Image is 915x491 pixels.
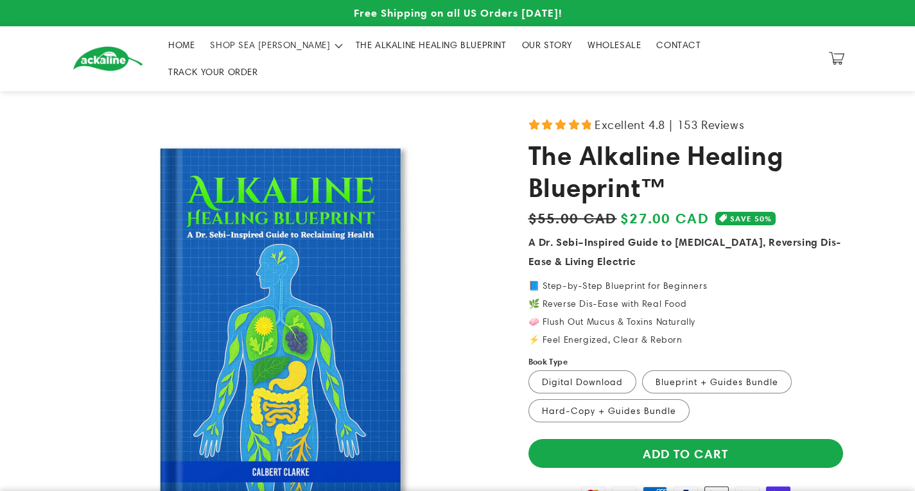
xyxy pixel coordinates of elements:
[522,39,572,51] span: OUR STORY
[168,39,195,51] span: HOME
[348,31,514,58] a: THE ALKALINE HEALING BLUEPRINT
[168,66,258,78] span: TRACK YOUR ORDER
[514,31,580,58] a: OUR STORY
[580,31,649,58] a: WHOLESALE
[528,236,841,268] strong: A Dr. Sebi–Inspired Guide to [MEDICAL_DATA], Reversing Dis-Ease & Living Electric
[528,356,568,368] label: Book Type
[202,31,347,58] summary: SHOP SEA [PERSON_NAME]
[210,39,330,51] span: SHOP SEA [PERSON_NAME]
[642,370,792,393] label: Blueprint + Guides Bundle
[354,6,562,19] span: Free Shipping on all US Orders [DATE]!
[528,207,617,228] s: $55.00 CAD
[595,114,744,135] span: Excellent 4.8 | 153 Reviews
[73,46,143,71] img: Ackaline
[528,370,636,393] label: Digital Download
[356,39,507,51] span: THE ALKALINE HEALING BLUEPRINT
[649,31,708,58] a: CONTACT
[730,212,772,225] span: SAVE 50%
[588,39,641,51] span: WHOLESALE
[656,39,701,51] span: CONTACT
[528,399,690,422] label: Hard-Copy + Guides Bundle
[528,439,843,468] button: Add to cart
[620,207,709,229] span: $27.00 CAD
[528,281,843,344] p: 📘 Step-by-Step Blueprint for Beginners 🌿 Reverse Dis-Ease with Real Food 🧼 Flush Out Mucus & Toxi...
[528,139,843,204] h1: The Alkaline Healing Blueprint™
[161,58,266,85] a: TRACK YOUR ORDER
[161,31,202,58] a: HOME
